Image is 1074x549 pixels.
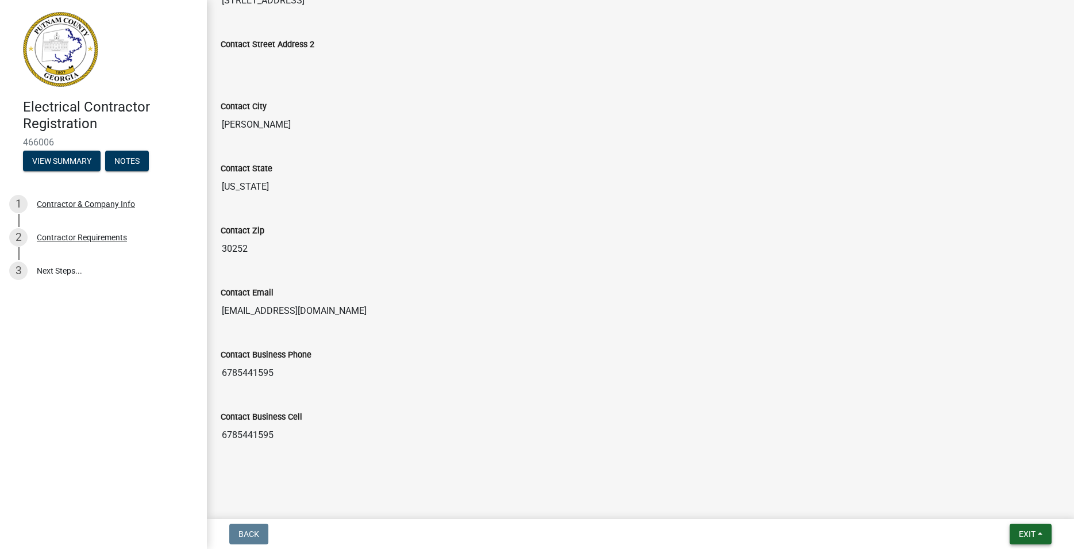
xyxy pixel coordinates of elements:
span: 466006 [23,137,184,148]
button: Back [229,524,268,544]
label: Contact Business Cell [221,413,302,421]
div: Contractor & Company Info [37,200,135,208]
label: Contact Street Address 2 [221,41,314,49]
wm-modal-confirm: Summary [23,157,101,166]
div: 2 [9,228,28,247]
button: Notes [105,151,149,171]
label: Contact Zip [221,227,264,235]
label: Contact City [221,103,267,111]
wm-modal-confirm: Notes [105,157,149,166]
button: View Summary [23,151,101,171]
span: Exit [1019,529,1035,539]
button: Exit [1010,524,1052,544]
label: Contact State [221,165,272,173]
div: Contractor Requirements [37,233,127,241]
img: Putnam County, Georgia [23,12,98,87]
label: Contact Email [221,289,274,297]
h4: Electrical Contractor Registration [23,99,198,132]
div: 1 [9,195,28,213]
label: Contact Business Phone [221,351,311,359]
span: Back [238,529,259,539]
div: 3 [9,262,28,280]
